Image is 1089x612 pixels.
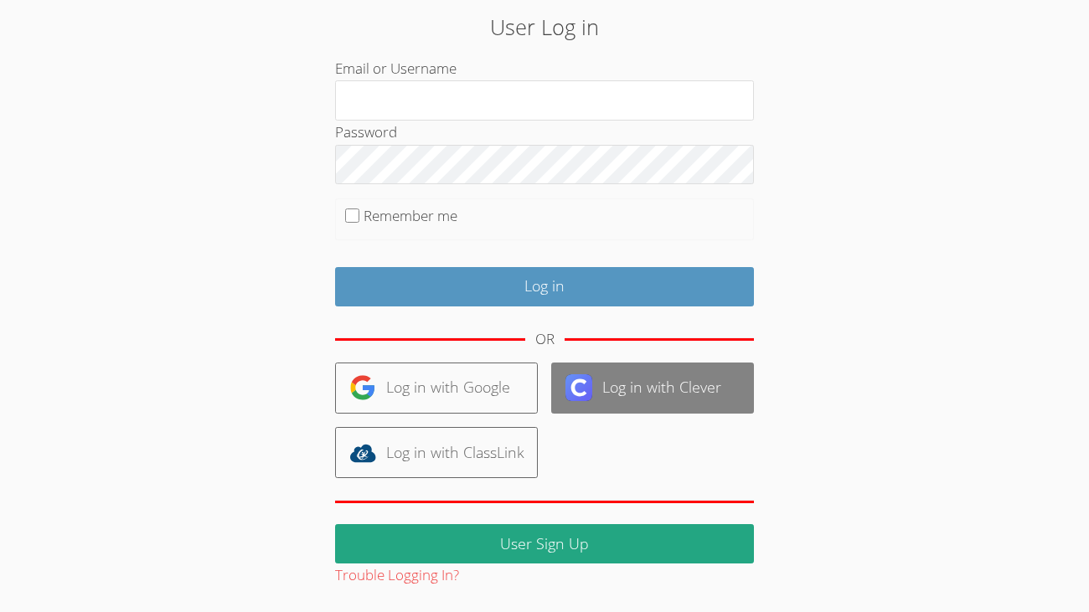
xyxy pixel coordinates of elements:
[364,206,457,225] label: Remember me
[535,327,555,352] div: OR
[335,563,459,588] button: Trouble Logging In?
[335,363,538,414] a: Log in with Google
[349,440,376,466] img: classlink-logo-d6bb404cc1216ec64c9a2012d9dc4662098be43eaf13dc465df04b49fa7ab582.svg
[335,524,754,563] a: User Sign Up
[551,363,754,414] a: Log in with Clever
[349,374,376,401] img: google-logo-50288ca7cdecda66e5e0955fdab243c47b7ad437acaf1139b6f446037453330a.svg
[335,427,538,478] a: Log in with ClassLink
[250,11,839,43] h2: User Log in
[335,122,397,141] label: Password
[335,59,457,78] label: Email or Username
[335,267,754,306] input: Log in
[565,374,592,401] img: clever-logo-6eab21bc6e7a338710f1a6ff85c0baf02591cd810cc4098c63d3a4b26e2feb20.svg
